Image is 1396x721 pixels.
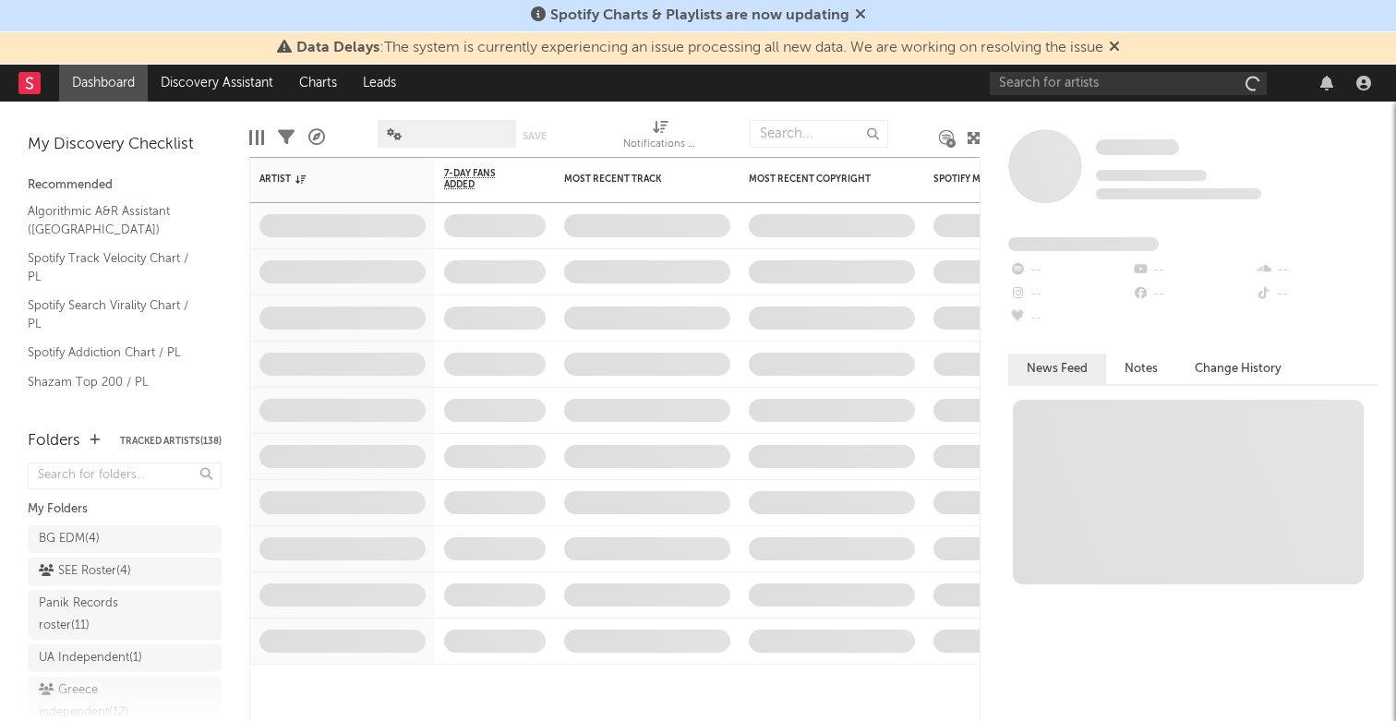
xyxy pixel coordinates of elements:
[259,174,398,185] div: Artist
[749,174,887,185] div: Most Recent Copyright
[1096,170,1207,181] span: Tracking Since: [DATE]
[1106,354,1176,384] button: Notes
[933,174,1072,185] div: Spotify Monthly Listeners
[1096,139,1179,155] span: Some Artist
[28,295,203,333] a: Spotify Search Virality Chart / PL
[28,430,80,452] div: Folders
[990,72,1267,95] input: Search for artists
[444,168,518,190] span: 7-Day Fans Added
[28,590,222,640] a: Panik Records roster(11)
[278,111,295,164] div: Filters
[1008,306,1131,330] div: --
[855,8,866,23] span: Dismiss
[1109,41,1120,55] span: Dismiss
[39,528,100,550] div: BG EDM ( 4 )
[59,65,148,102] a: Dashboard
[1008,237,1159,251] span: Fans Added by Platform
[623,111,697,164] div: Notifications (Artist)
[1008,258,1131,282] div: --
[1096,188,1261,199] span: 0 fans last week
[296,41,1103,55] span: : The system is currently experiencing an issue processing all new data. We are working on resolv...
[750,120,888,148] input: Search...
[39,647,142,669] div: UA Independent ( 1 )
[1176,354,1300,384] button: Change History
[28,134,222,156] div: My Discovery Checklist
[623,134,697,156] div: Notifications (Artist)
[523,131,547,141] button: Save
[550,8,849,23] span: Spotify Charts & Playlists are now updating
[1131,282,1254,306] div: --
[28,342,203,363] a: Spotify Addiction Chart / PL
[28,201,203,239] a: Algorithmic A&R Assistant ([GEOGRAPHIC_DATA])
[28,372,203,392] a: Shazam Top 200 / PL
[28,248,203,286] a: Spotify Track Velocity Chart / PL
[1131,258,1254,282] div: --
[1008,354,1106,384] button: News Feed
[1255,282,1378,306] div: --
[296,41,379,55] span: Data Delays
[249,111,264,164] div: Edit Columns
[1008,282,1131,306] div: --
[28,499,222,521] div: My Folders
[564,174,703,185] div: Most Recent Track
[28,525,222,553] a: BG EDM(4)
[28,644,222,672] a: UA Independent(1)
[286,65,350,102] a: Charts
[28,558,222,585] a: SEE Roster(4)
[28,463,222,489] input: Search for folders...
[120,437,222,446] button: Tracked Artists(138)
[28,174,222,197] div: Recommended
[39,593,169,637] div: Panik Records roster ( 11 )
[350,65,409,102] a: Leads
[308,111,325,164] div: A&R Pipeline
[1255,258,1378,282] div: --
[1096,138,1179,157] a: Some Artist
[148,65,286,102] a: Discovery Assistant
[39,560,131,583] div: SEE Roster ( 4 )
